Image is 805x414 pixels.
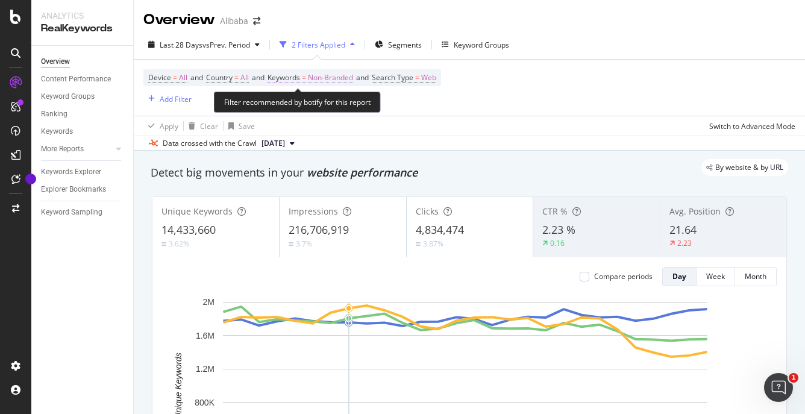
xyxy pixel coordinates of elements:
[195,398,215,407] text: 800K
[25,174,36,184] div: Tooltip anchor
[275,35,360,54] button: 2 Filters Applied
[253,17,260,25] div: arrow-right-arrow-left
[370,35,427,54] button: Segments
[542,222,575,237] span: 2.23 %
[308,69,353,86] span: Non-Branded
[143,10,215,30] div: Overview
[163,138,257,149] div: Data crossed with the Crawl
[196,331,215,340] text: 1.6M
[179,69,187,86] span: All
[41,108,67,121] div: Ranking
[169,239,189,249] div: 3.62%
[161,242,166,246] img: Equal
[415,72,419,83] span: =
[202,40,250,50] span: vs Prev. Period
[41,90,125,103] a: Keyword Groups
[41,143,84,155] div: More Reports
[41,183,106,196] div: Explorer Bookmarks
[356,72,369,83] span: and
[160,40,202,50] span: Last 28 Days
[143,35,265,54] button: Last 28 DaysvsPrev. Period
[143,92,192,106] button: Add Filter
[677,238,692,248] div: 2.23
[715,164,783,171] span: By website & by URL
[423,239,443,249] div: 3.87%
[669,222,697,237] span: 21.64
[41,10,124,22] div: Analytics
[437,35,514,54] button: Keyword Groups
[550,238,565,248] div: 0.16
[672,271,686,281] div: Day
[196,364,215,374] text: 1.2M
[701,159,788,176] div: legacy label
[252,72,265,83] span: and
[239,121,255,131] div: Save
[214,92,381,113] div: Filter recommended by botify for this report
[289,222,349,237] span: 216,706,919
[148,72,171,83] span: Device
[143,116,178,136] button: Apply
[41,55,125,68] a: Overview
[735,267,777,286] button: Month
[160,121,178,131] div: Apply
[41,206,125,219] a: Keyword Sampling
[160,94,192,104] div: Add Filter
[697,267,735,286] button: Week
[206,72,233,83] span: Country
[262,138,285,149] span: 2025 Aug. 13th
[542,205,568,217] span: CTR %
[173,72,177,83] span: =
[41,90,95,103] div: Keyword Groups
[41,108,125,121] a: Ranking
[184,116,218,136] button: Clear
[292,40,345,50] div: 2 Filters Applied
[41,143,113,155] a: More Reports
[161,222,216,237] span: 14,433,660
[745,271,766,281] div: Month
[240,69,249,86] span: All
[220,15,248,27] div: Alibaba
[416,242,421,246] img: Equal
[41,206,102,219] div: Keyword Sampling
[421,69,436,86] span: Web
[190,72,203,83] span: and
[372,72,413,83] span: Search Type
[662,267,697,286] button: Day
[289,205,338,217] span: Impressions
[416,222,464,237] span: 4,834,474
[41,73,111,86] div: Content Performance
[41,73,125,86] a: Content Performance
[41,125,125,138] a: Keywords
[41,22,124,36] div: RealKeywords
[41,55,70,68] div: Overview
[296,239,312,249] div: 3.7%
[234,72,239,83] span: =
[388,40,422,50] span: Segments
[268,72,300,83] span: Keywords
[41,166,125,178] a: Keywords Explorer
[789,373,798,383] span: 1
[704,116,795,136] button: Switch to Advanced Mode
[200,121,218,131] div: Clear
[41,183,125,196] a: Explorer Bookmarks
[41,166,101,178] div: Keywords Explorer
[289,242,293,246] img: Equal
[203,297,215,307] text: 2M
[706,271,725,281] div: Week
[454,40,509,50] div: Keyword Groups
[709,121,795,131] div: Switch to Advanced Mode
[257,136,299,151] button: [DATE]
[41,125,73,138] div: Keywords
[764,373,793,402] iframe: Intercom live chat
[161,205,233,217] span: Unique Keywords
[416,205,439,217] span: Clicks
[224,116,255,136] button: Save
[669,205,721,217] span: Avg. Position
[302,72,306,83] span: =
[594,271,653,281] div: Compare periods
